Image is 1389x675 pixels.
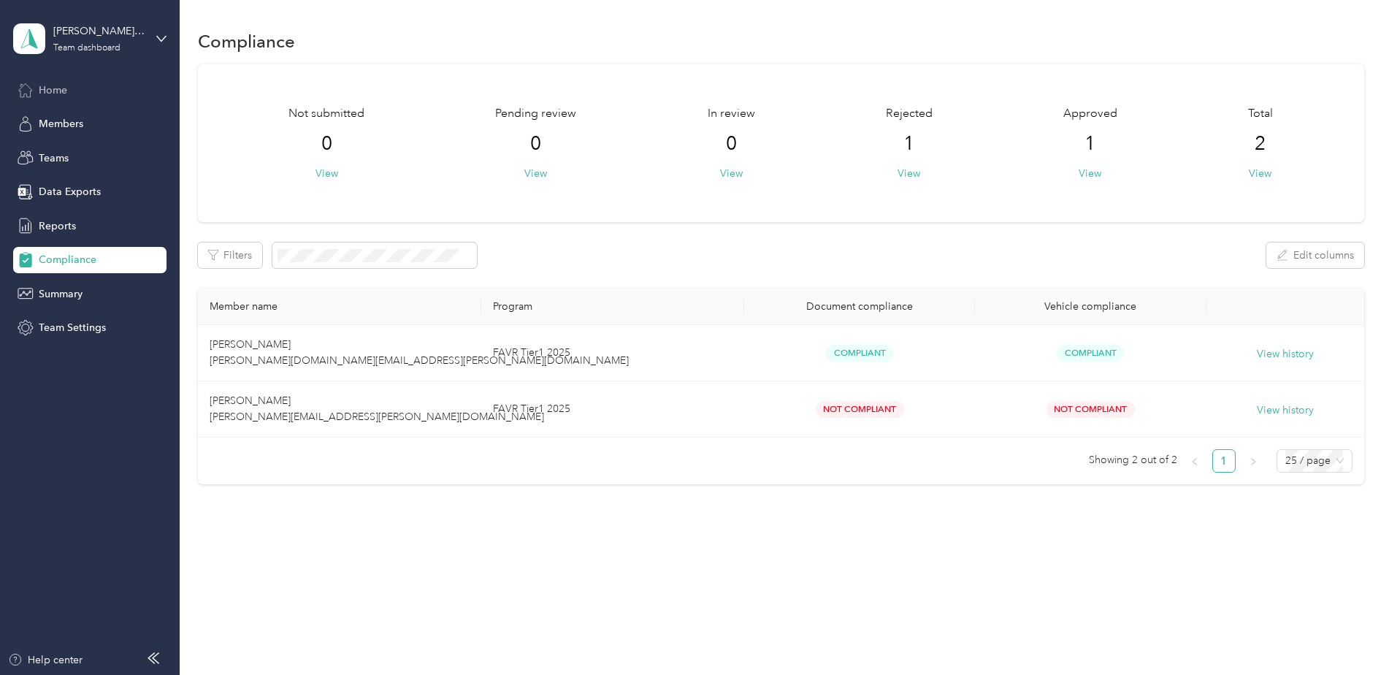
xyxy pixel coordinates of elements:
[1307,593,1389,675] iframe: Everlance-gr Chat Button Frame
[39,150,69,166] span: Teams
[903,132,914,156] span: 1
[1213,450,1235,472] a: 1
[39,83,67,98] span: Home
[288,105,364,123] span: Not submitted
[826,345,893,362] span: Compliant
[1212,449,1236,473] li: 1
[481,289,744,325] th: Program
[530,132,541,156] span: 0
[1257,346,1314,362] button: View history
[898,166,920,181] button: View
[198,34,295,49] h1: Compliance
[321,132,332,156] span: 0
[1249,166,1271,181] button: View
[1266,243,1364,268] button: Edit columns
[1089,449,1177,471] span: Showing 2 out of 2
[987,300,1194,313] div: Vehicle compliance
[39,184,101,199] span: Data Exports
[756,300,963,313] div: Document compliance
[816,401,904,418] span: Not Compliant
[1079,166,1101,181] button: View
[1241,449,1265,473] button: right
[39,320,106,335] span: Team Settings
[210,338,629,367] span: [PERSON_NAME] [PERSON_NAME][DOMAIN_NAME][EMAIL_ADDRESS][PERSON_NAME][DOMAIN_NAME]
[39,252,96,267] span: Compliance
[1046,401,1135,418] span: Not Compliant
[1249,457,1258,466] span: right
[53,23,145,39] div: [PERSON_NAME][EMAIL_ADDRESS][PERSON_NAME][DOMAIN_NAME]
[1241,449,1265,473] li: Next Page
[198,289,481,325] th: Member name
[1285,450,1344,472] span: 25 / page
[8,652,83,668] button: Help center
[1248,105,1273,123] span: Total
[198,243,262,268] button: Filters
[495,105,576,123] span: Pending review
[210,394,544,423] span: [PERSON_NAME] [PERSON_NAME][EMAIL_ADDRESS][PERSON_NAME][DOMAIN_NAME]
[1277,449,1352,473] div: Page Size
[1255,132,1266,156] span: 2
[53,44,120,53] div: Team dashboard
[39,286,83,302] span: Summary
[524,166,547,181] button: View
[708,105,755,123] span: In review
[481,381,744,438] td: FAVR Tier1 2025
[720,166,743,181] button: View
[1063,105,1117,123] span: Approved
[1257,403,1314,419] button: View history
[315,166,338,181] button: View
[1084,132,1095,156] span: 1
[481,325,744,381] td: FAVR Tier1 2025
[1183,449,1206,473] li: Previous Page
[726,132,737,156] span: 0
[886,105,933,123] span: Rejected
[39,218,76,234] span: Reports
[1183,449,1206,473] button: left
[39,116,83,131] span: Members
[1190,457,1199,466] span: left
[1057,345,1124,362] span: Compliant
